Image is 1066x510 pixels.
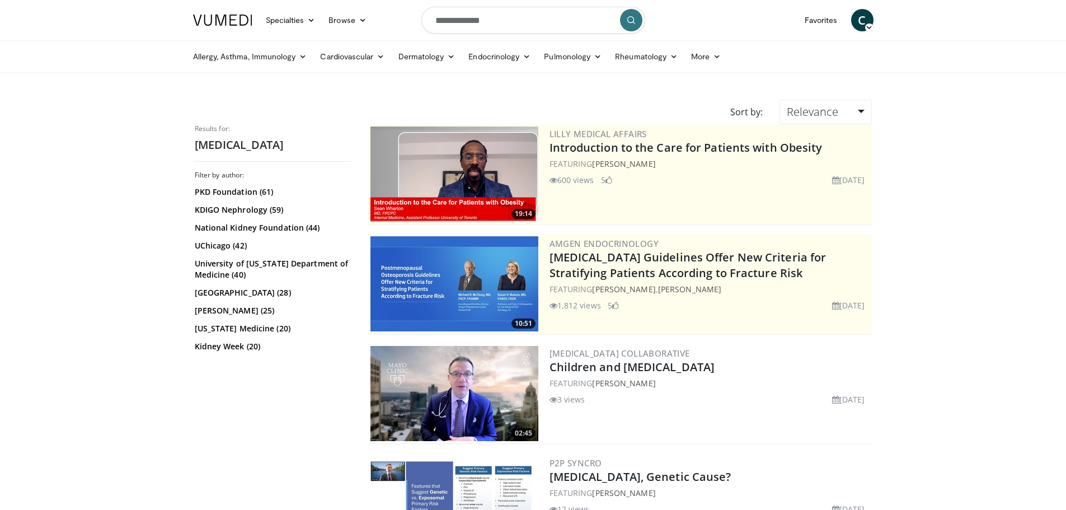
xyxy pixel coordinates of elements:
a: [MEDICAL_DATA] Guidelines Offer New Criteria for Stratifying Patients According to Fracture Risk [550,250,826,280]
img: acc2e291-ced4-4dd5-b17b-d06994da28f3.png.300x170_q85_crop-smart_upscale.png [370,127,538,222]
a: Favorites [798,9,844,31]
a: [MEDICAL_DATA], Genetic Cause? [550,469,731,484]
img: 7b525459-078d-43af-84f9-5c25155c8fbb.png.300x170_q85_crop-smart_upscale.jpg [370,236,538,331]
a: Lilly Medical Affairs [550,128,647,139]
a: Relevance [779,100,871,124]
a: University of [US_STATE] Department of Medicine (40) [195,258,349,280]
img: 68d12e20-4a14-449d-86e2-08ad9d0542b7.300x170_q85_crop-smart_upscale.jpg [370,346,538,441]
a: [PERSON_NAME] [592,284,655,294]
a: 02:45 [370,346,538,441]
img: VuMedi Logo [193,15,252,26]
a: Amgen Endocrinology [550,238,659,249]
div: FEATURING [550,158,870,170]
li: [DATE] [832,300,865,311]
a: UChicago (42) [195,240,349,251]
div: Sort by: [722,100,771,124]
a: Rheumatology [608,45,684,68]
h2: [MEDICAL_DATA] [195,138,351,152]
a: [PERSON_NAME] [592,378,655,389]
div: FEATURING [550,377,870,389]
a: Specialties [259,9,322,31]
h3: Filter by author: [195,171,351,180]
li: 600 views [550,174,594,186]
a: [GEOGRAPHIC_DATA] (28) [195,287,349,298]
a: Allergy, Asthma, Immunology [186,45,314,68]
a: PKD Foundation (61) [195,186,349,198]
a: [MEDICAL_DATA] Collaborative [550,348,690,359]
a: [US_STATE] Medicine (20) [195,323,349,334]
a: [PERSON_NAME] [592,158,655,169]
a: 19:14 [370,127,538,222]
span: 19:14 [511,209,536,219]
a: Children and [MEDICAL_DATA] [550,359,715,375]
a: Endocrinology [462,45,537,68]
input: Search topics, interventions [421,7,645,34]
p: Results for: [195,124,351,133]
a: More [684,45,727,68]
a: Cardiovascular [313,45,391,68]
a: Kidney Week (20) [195,341,349,352]
li: [DATE] [832,174,865,186]
a: Dermatology [392,45,462,68]
a: Introduction to the Care for Patients with Obesity [550,140,823,155]
span: Relevance [787,104,838,119]
a: C [851,9,874,31]
a: Pulmonology [537,45,608,68]
li: 5 [608,300,619,311]
a: P2P Syncro [550,457,602,469]
a: National Kidney Foundation (44) [195,222,349,233]
a: [PERSON_NAME] (25) [195,305,349,316]
div: FEATURING , [550,283,870,295]
a: KDIGO Nephrology (59) [195,204,349,216]
a: [PERSON_NAME] [658,284,721,294]
div: FEATURING [550,487,870,499]
span: 10:51 [511,319,536,329]
li: [DATE] [832,394,865,405]
a: [PERSON_NAME] [592,488,655,498]
a: Browse [322,9,373,31]
li: 1,812 views [550,300,601,311]
a: 10:51 [370,236,538,331]
li: 5 [601,174,612,186]
li: 3 views [550,394,585,405]
span: 02:45 [511,428,536,438]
